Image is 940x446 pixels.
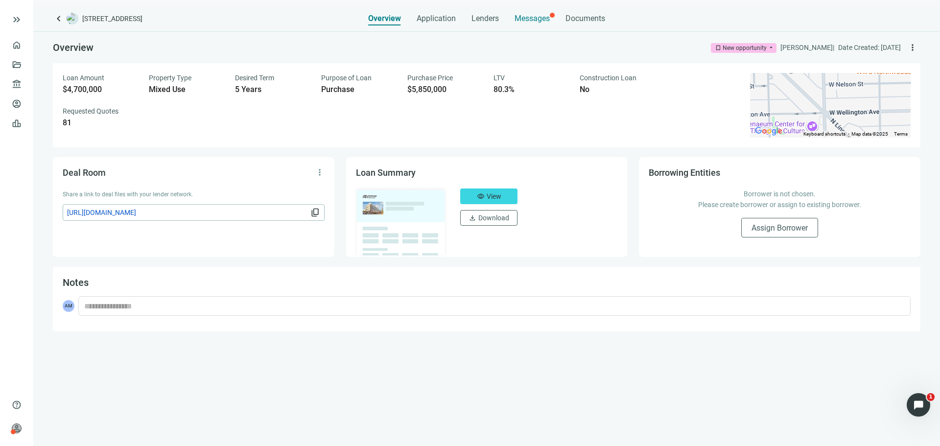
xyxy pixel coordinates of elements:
button: keyboard_double_arrow_right [11,14,23,25]
span: Documents [565,14,605,23]
span: View [487,192,501,200]
span: Overview [368,14,401,23]
span: help [12,400,22,410]
div: $4,700,000 [63,85,137,94]
div: 5 Years [235,85,309,94]
span: more_vert [908,43,917,52]
span: LTV [493,74,505,82]
div: New opportunity [723,43,767,53]
div: Mixed Use [149,85,223,94]
span: Share a link to deal files with your lender network. [63,191,193,198]
span: Purpose of Loan [321,74,372,82]
div: [PERSON_NAME] | [780,42,834,53]
button: Keyboard shortcuts [803,131,846,138]
span: [URL][DOMAIN_NAME] [67,207,308,218]
img: Google [752,125,785,138]
span: Application [417,14,456,23]
span: content_copy [310,208,320,217]
button: more_vert [312,164,328,180]
span: 1 [927,393,935,401]
span: Purchase Price [407,74,453,82]
span: [STREET_ADDRESS] [82,14,142,23]
span: Desired Term [235,74,274,82]
div: Date Created: [DATE] [838,42,901,53]
span: Lenders [471,14,499,23]
p: Please create borrower or assign to existing borrower. [658,199,901,210]
button: Assign Borrower [741,218,818,237]
img: deal-logo [67,13,78,24]
span: Assign Borrower [752,223,808,233]
div: 81 [63,118,137,128]
div: 80.3% [493,85,568,94]
a: keyboard_arrow_left [53,13,65,24]
span: more_vert [315,167,325,177]
span: Borrowing Entities [649,167,720,178]
a: Terms (opens in new tab) [894,131,908,137]
span: Overview [53,42,94,53]
span: Deal Room [63,167,106,178]
span: Download [478,214,509,222]
p: Borrower is not chosen. [658,188,901,199]
span: account_balance [12,79,19,89]
div: No [580,85,654,94]
span: Construction Loan [580,74,636,82]
div: $5,850,000 [407,85,482,94]
img: dealOverviewImg [353,186,449,258]
button: more_vert [905,40,920,55]
span: Notes [63,277,89,288]
span: Requested Quotes [63,107,118,115]
span: Property Type [149,74,191,82]
a: Open this area in Google Maps (opens a new window) [752,125,785,138]
span: download [469,214,476,222]
span: Loan Summary [356,167,416,178]
span: Messages [515,14,550,23]
span: AM [63,300,74,312]
iframe: Intercom live chat [907,393,930,417]
button: visibilityView [460,188,517,204]
span: person [12,423,22,433]
span: visibility [477,192,485,200]
span: Map data ©2025 [851,131,888,137]
div: Purchase [321,85,396,94]
button: downloadDownload [460,210,517,226]
span: Loan Amount [63,74,104,82]
span: bookmark [715,45,722,51]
